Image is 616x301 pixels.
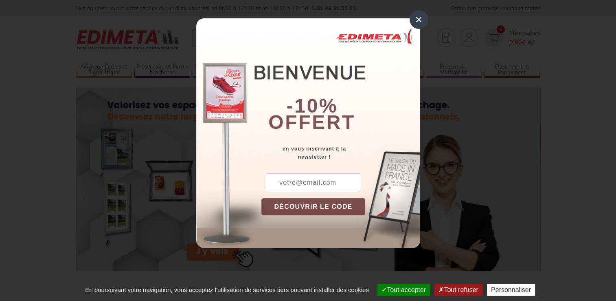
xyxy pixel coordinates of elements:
div: en vous inscrivant à la newsletter ! [261,145,420,161]
button: Tout refuser [434,284,482,296]
button: Personnaliser (fenêtre modale) [487,284,535,296]
div: × [410,10,428,29]
button: Tout accepter [377,284,430,296]
input: votre@email.com [266,173,361,192]
button: DÉCOUVRIR LE CODE [261,198,366,215]
font: offert [268,111,355,133]
span: En poursuivant votre navigation, vous acceptez l'utilisation de services tiers pouvant installer ... [81,286,373,293]
b: -10% [287,95,338,117]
